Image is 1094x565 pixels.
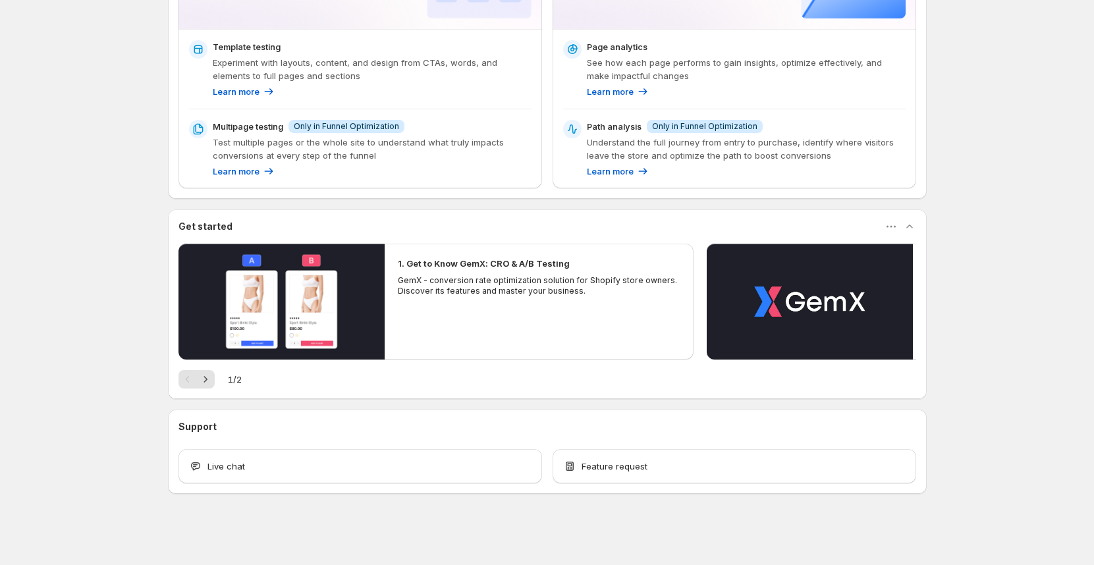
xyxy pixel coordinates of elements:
[178,220,232,233] h3: Get started
[294,121,399,132] span: Only in Funnel Optimization
[228,373,242,386] span: 1 / 2
[213,40,281,53] p: Template testing
[213,56,532,82] p: Experiment with layouts, content, and design from CTAs, words, and elements to full pages and sec...
[178,370,215,389] nav: Pagination
[213,85,260,98] p: Learn more
[582,460,647,473] span: Feature request
[213,85,275,98] a: Learn more
[587,40,647,53] p: Page analytics
[587,85,649,98] a: Learn more
[652,121,757,132] span: Only in Funnel Optimization
[178,244,385,360] button: Play video
[587,120,642,133] p: Path analysis
[587,165,649,178] a: Learn more
[196,370,215,389] button: Next
[207,460,245,473] span: Live chat
[587,56,906,82] p: See how each page performs to gain insights, optimize effectively, and make impactful changes
[178,420,217,433] h3: Support
[398,275,681,296] p: GemX - conversion rate optimization solution for Shopify store owners. Discover its features and ...
[213,136,532,162] p: Test multiple pages or the whole site to understand what truly impacts conversions at every step ...
[213,120,283,133] p: Multipage testing
[587,165,634,178] p: Learn more
[587,85,634,98] p: Learn more
[213,165,275,178] a: Learn more
[707,244,913,360] button: Play video
[587,136,906,162] p: Understand the full journey from entry to purchase, identify where visitors leave the store and o...
[213,165,260,178] p: Learn more
[398,257,570,270] h2: 1. Get to Know GemX: CRO & A/B Testing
